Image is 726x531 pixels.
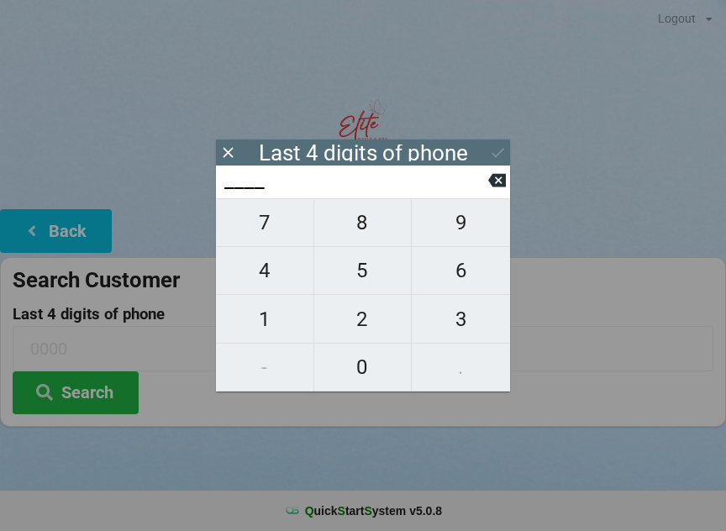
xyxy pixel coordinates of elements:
button: 8 [314,198,413,247]
button: 7 [216,198,314,247]
span: 8 [314,205,412,240]
button: 6 [412,247,510,295]
button: 1 [216,295,314,343]
span: 2 [314,302,412,337]
button: 5 [314,247,413,295]
button: 4 [216,247,314,295]
span: 7 [216,205,313,240]
span: 0 [314,350,412,385]
span: 4 [216,253,313,288]
span: 9 [412,205,510,240]
span: 5 [314,253,412,288]
button: 0 [314,344,413,392]
button: 2 [314,295,413,343]
div: Last 4 digits of phone [259,145,468,161]
button: 3 [412,295,510,343]
span: 3 [412,302,510,337]
span: 6 [412,253,510,288]
button: 9 [412,198,510,247]
span: 1 [216,302,313,337]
